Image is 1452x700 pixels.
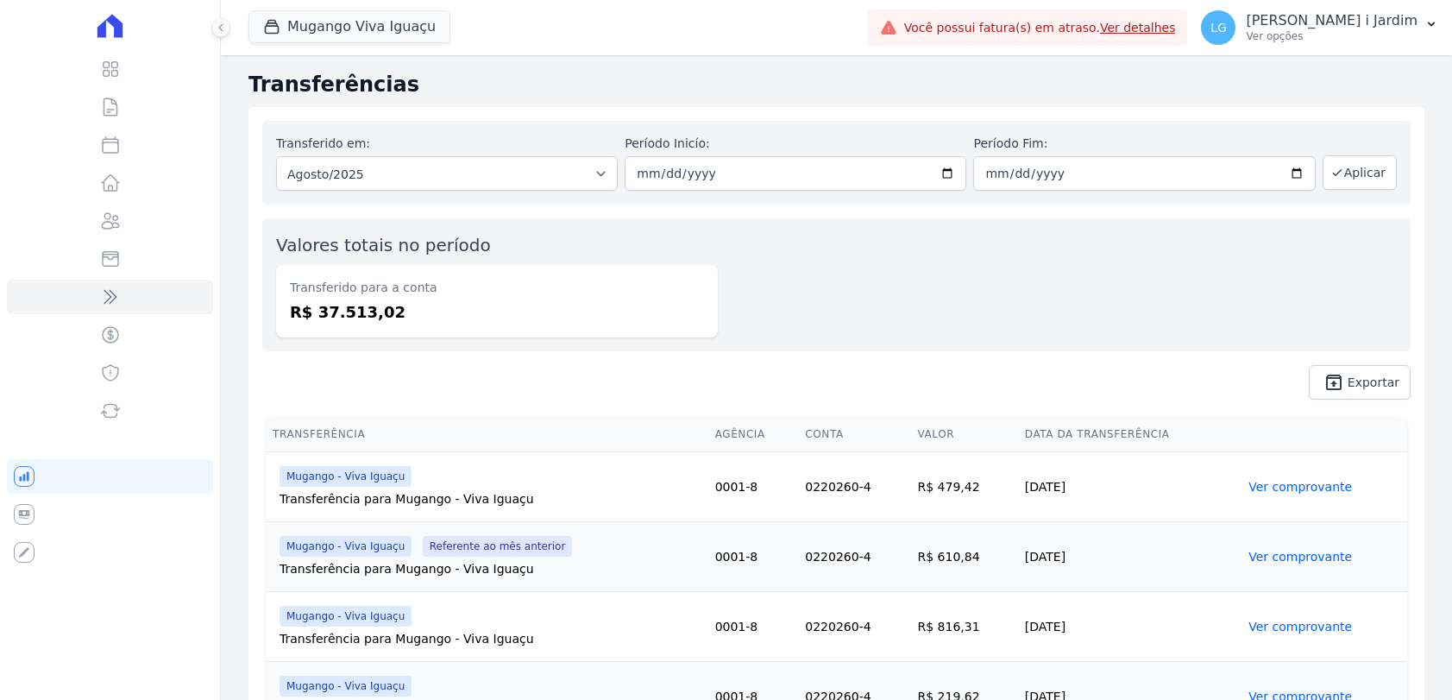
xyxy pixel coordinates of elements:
label: Valores totais no período [276,235,491,255]
th: Agência [708,417,799,452]
a: Ver comprovante [1248,550,1352,564]
th: Conta [798,417,910,452]
a: unarchive Exportar [1309,365,1411,400]
dd: R$ 37.513,02 [290,300,704,324]
td: 0220260-4 [798,592,910,662]
td: R$ 479,42 [911,452,1018,522]
h2: Transferências [248,69,1424,100]
td: [DATE] [1018,452,1241,522]
label: Período Fim: [973,135,1315,153]
div: Transferência para Mugango - Viva Iguaçu [280,490,701,508]
span: Referente ao mês anterior [423,536,573,557]
a: Ver comprovante [1248,480,1352,494]
span: Mugango - Viva Iguaçu [280,676,412,697]
td: 0220260-4 [798,522,910,592]
td: 0001-8 [708,592,799,662]
td: [DATE] [1018,592,1241,662]
span: Mugango - Viva Iguaçu [280,466,412,487]
button: Mugango Viva Iguaçu [248,10,450,43]
button: LG [PERSON_NAME] i Jardim Ver opções [1187,3,1452,52]
td: R$ 816,31 [911,592,1018,662]
span: Exportar [1348,377,1399,388]
p: [PERSON_NAME] i Jardim [1246,12,1417,29]
td: 0220260-4 [798,452,910,522]
button: Aplicar [1323,155,1397,190]
th: Valor [911,417,1018,452]
label: Período Inicío: [625,135,966,153]
span: Mugango - Viva Iguaçu [280,536,412,557]
a: Ver detalhes [1100,21,1176,35]
i: unarchive [1323,372,1344,393]
td: 0001-8 [708,452,799,522]
label: Transferido em: [276,136,370,150]
div: Transferência para Mugango - Viva Iguaçu [280,630,701,647]
td: 0001-8 [708,522,799,592]
span: Você possui fatura(s) em atraso. [904,19,1176,37]
dt: Transferido para a conta [290,279,704,297]
th: Data da Transferência [1018,417,1241,452]
p: Ver opções [1246,29,1417,43]
td: [DATE] [1018,522,1241,592]
th: Transferência [266,417,708,452]
td: R$ 610,84 [911,522,1018,592]
span: LG [1210,22,1227,34]
span: Mugango - Viva Iguaçu [280,606,412,627]
a: Ver comprovante [1248,620,1352,634]
div: Transferência para Mugango - Viva Iguaçu [280,560,701,577]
